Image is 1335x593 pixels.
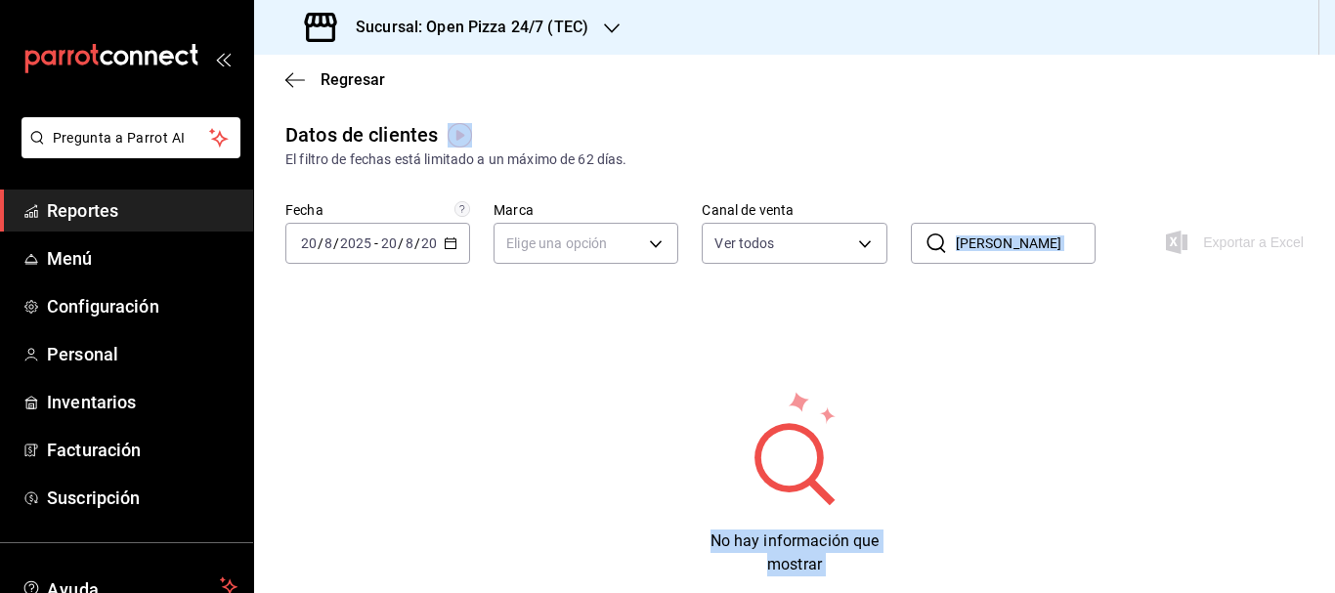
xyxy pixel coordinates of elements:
[380,235,398,251] input: --
[956,224,1096,263] input: Nombre, correo o teléfono
[494,223,678,264] div: Elige una opción
[420,235,453,251] input: ----
[47,437,237,463] span: Facturación
[494,203,678,217] label: Marca
[333,235,339,251] span: /
[711,531,880,573] span: No hay información que mostrar
[300,235,318,251] input: --
[714,233,774,253] span: Ver todos
[340,16,588,39] h3: Sucursal: Open Pizza 24/7 (TEC)
[47,485,237,511] span: Suscripción
[285,120,438,149] div: Datos de clientes
[702,203,886,217] label: Canal de venta
[454,201,470,217] svg: Información delimitada a máximo 62 días.
[47,389,237,415] span: Inventarios
[215,51,231,66] button: open_drawer_menu
[321,70,385,89] span: Regresar
[448,123,472,148] img: Tooltip marker
[414,235,420,251] span: /
[47,197,237,224] span: Reportes
[339,235,372,251] input: ----
[374,235,378,251] span: -
[47,341,237,367] span: Personal
[53,128,210,148] span: Pregunta a Parrot AI
[47,293,237,319] span: Configuración
[398,235,404,251] span: /
[323,235,333,251] input: --
[285,149,1304,170] div: El filtro de fechas está limitado a un máximo de 62 días.
[318,235,323,251] span: /
[47,245,237,272] span: Menú
[22,117,240,158] button: Pregunta a Parrot AI
[405,235,414,251] input: --
[285,203,470,217] label: Fecha
[14,142,240,162] a: Pregunta a Parrot AI
[285,70,385,89] button: Regresar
